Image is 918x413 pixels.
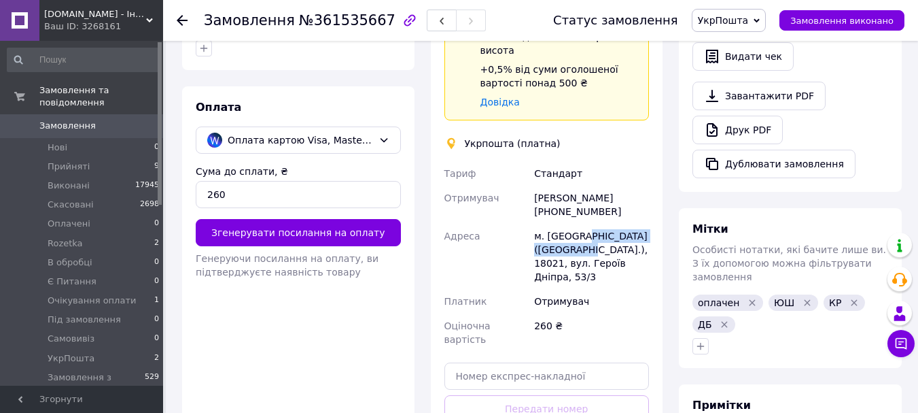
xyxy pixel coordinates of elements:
[140,199,159,211] span: 2698
[48,371,145,396] span: Замовлення з [PERSON_NAME]
[444,363,650,390] input: Номер експрес-накладної
[48,199,94,211] span: Скасовані
[774,297,794,308] span: ЮШ
[48,161,90,173] span: Прийняті
[692,222,728,235] span: Мітки
[154,237,159,250] span: 2
[779,10,904,31] button: Замовлення виконано
[531,161,652,186] div: Стандарт
[154,276,159,288] span: 0
[196,166,288,177] label: Сума до сплати, ₴
[692,42,794,71] button: Видати чек
[692,150,855,178] button: Дублювати замовлення
[7,48,160,72] input: Пошук
[719,319,730,330] svg: Видалити мітку
[228,133,373,148] span: Оплата картою Visa, Mastercard - WayForPay
[48,180,90,192] span: Виконані
[196,101,241,114] span: Оплата
[531,186,652,224] div: [PERSON_NAME] [PHONE_NUMBER]
[154,295,159,307] span: 1
[531,224,652,289] div: м. [GEOGRAPHIC_DATA] ([GEOGRAPHIC_DATA].), 18021, вул. Героїв Дніпра, 53/3
[196,219,401,246] button: Згенерувати посилання на оплату
[154,333,159,345] span: 0
[461,137,564,150] div: Укрпошта (платна)
[48,237,83,250] span: Rozetka
[698,319,712,330] span: ДБ
[44,20,163,33] div: Ваш ID: 3268161
[480,97,520,108] a: Довідка
[698,297,739,308] span: оплачен
[48,276,96,288] span: Є Питання
[480,63,638,90] div: +0,5% від суми оголошеної вартості понад 500 ₴
[802,297,813,308] svg: Видалити мітку
[48,295,136,307] span: Очікування оплати
[790,16,894,26] span: Замовлення виконано
[154,352,159,365] span: 2
[444,320,491,345] span: Оціночна вартість
[444,193,499,203] span: Отримувач
[39,84,163,109] span: Замовлення та повідомлення
[145,371,159,396] span: 529
[177,14,188,27] div: Повернутися назад
[154,142,159,154] span: 0
[887,330,915,357] button: Чат з покупцем
[698,15,749,26] span: УкрПошта
[48,314,121,326] span: Під замовлення
[39,120,96,132] span: Замовлення
[44,8,146,20] span: izdorov.com.ua - Інтернет-магазин вітамінів і біодобавок
[849,297,860,308] svg: Видалити мітку
[196,253,378,278] span: Генеруючи посилання на оплату, ви підтверджуєте наявність товару
[747,297,758,308] svg: Видалити мітку
[531,289,652,314] div: Отримувач
[444,296,487,307] span: Платник
[480,30,638,57] div: Об'єм = довжина × ширина × висота
[531,314,652,352] div: 260 ₴
[48,333,94,345] span: Самовивіз
[154,257,159,269] span: 0
[444,231,480,242] span: Адреса
[48,218,90,230] span: Оплачені
[154,161,159,173] span: 9
[204,12,295,29] span: Замовлення
[692,399,751,412] span: Примітки
[154,218,159,230] span: 0
[48,142,67,154] span: Нові
[692,116,783,144] a: Друк PDF
[154,314,159,326] span: 0
[692,244,886,282] span: Особисті нотатки, які бачите лише ви. З їх допомогою можна фільтрувати замовлення
[829,297,841,308] span: КР
[692,82,826,110] a: Завантажити PDF
[299,12,395,29] span: №361535667
[48,352,94,365] span: УкрПошта
[135,180,159,192] span: 17945
[48,257,92,269] span: В обробці
[553,14,678,27] div: Статус замовлення
[444,168,476,179] span: Тариф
